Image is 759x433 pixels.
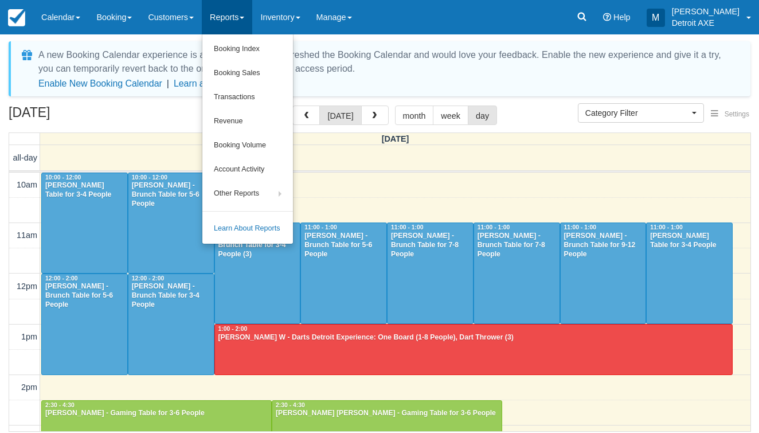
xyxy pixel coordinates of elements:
[131,181,211,209] div: [PERSON_NAME] - Brunch Table for 5-6 People
[202,61,293,85] a: Booking Sales
[672,6,740,17] p: [PERSON_NAME]
[17,180,37,189] span: 10am
[218,232,298,259] div: [PERSON_NAME] - Brunch Table for 3-4 People (3)
[167,79,169,88] span: |
[202,158,293,182] a: Account Activity
[395,106,434,125] button: month
[646,223,733,324] a: 11:00 - 1:00[PERSON_NAME] Table for 3-4 People
[650,232,729,250] div: [PERSON_NAME] Table for 3-4 People
[202,182,293,206] a: Other Reports
[202,37,293,61] a: Booking Index
[300,223,387,324] a: 11:00 - 1:00[PERSON_NAME] - Brunch Table for 5-6 People
[202,110,293,134] a: Revenue
[45,275,78,282] span: 12:00 - 2:00
[128,173,214,274] a: 10:00 - 12:00[PERSON_NAME] - Brunch Table for 5-6 People
[218,333,730,342] div: [PERSON_NAME] W - Darts Detroit Experience: One Board (1-8 People), Dart Thrower (3)
[21,383,37,392] span: 2pm
[433,106,468,125] button: week
[564,224,597,231] span: 11:00 - 1:00
[17,282,37,291] span: 12pm
[128,274,214,375] a: 12:00 - 2:00[PERSON_NAME] - Brunch Table for 3-4 People
[585,107,689,119] span: Category Filter
[613,13,631,22] span: Help
[725,110,749,118] span: Settings
[275,409,499,418] div: [PERSON_NAME] [PERSON_NAME] - Gaming Table for 3-6 People
[382,134,409,143] span: [DATE]
[8,9,25,26] img: checkfront-main-nav-mini-logo.png
[650,224,683,231] span: 11:00 - 1:00
[578,103,704,123] button: Category Filter
[13,153,37,162] span: all-day
[202,34,294,244] ul: Reports
[202,217,293,241] a: Learn About Reports
[38,78,162,89] button: Enable New Booking Calendar
[214,324,733,375] a: 1:00 - 2:00[PERSON_NAME] W - Darts Detroit Experience: One Board (1-8 People), Dart Thrower (3)
[603,13,611,21] i: Help
[704,106,756,123] button: Settings
[647,9,665,27] div: M
[304,224,337,231] span: 11:00 - 1:00
[468,106,497,125] button: day
[131,282,211,310] div: [PERSON_NAME] - Brunch Table for 3-4 People
[202,85,293,110] a: Transactions
[38,48,737,76] div: A new Booking Calendar experience is available! We have refreshed the Booking Calendar and would ...
[41,173,128,274] a: 10:00 - 12:00[PERSON_NAME] Table for 3-4 People
[474,223,560,324] a: 11:00 - 1:00[PERSON_NAME] - Brunch Table for 7-8 People
[45,174,81,181] span: 10:00 - 12:00
[45,409,268,418] div: [PERSON_NAME] - Gaming Table for 3-6 People
[478,224,510,231] span: 11:00 - 1:00
[41,274,128,375] a: 12:00 - 2:00[PERSON_NAME] - Brunch Table for 5-6 People
[132,275,165,282] span: 12:00 - 2:00
[387,223,474,324] a: 11:00 - 1:00[PERSON_NAME] - Brunch Table for 7-8 People
[218,326,248,332] span: 1:00 - 2:00
[477,232,557,259] div: [PERSON_NAME] - Brunch Table for 7-8 People
[214,223,301,324] a: 11:00 - 1:00[PERSON_NAME] - Brunch Table for 3-4 People (3)
[560,223,647,324] a: 11:00 - 1:00[PERSON_NAME] - Brunch Table for 9-12 People
[304,232,384,259] div: [PERSON_NAME] - Brunch Table for 5-6 People
[21,332,37,341] span: 1pm
[390,232,470,259] div: [PERSON_NAME] - Brunch Table for 7-8 People
[391,224,424,231] span: 11:00 - 1:00
[174,79,269,88] a: Learn about what's new
[132,174,167,181] span: 10:00 - 12:00
[45,181,124,200] div: [PERSON_NAME] Table for 3-4 People
[202,134,293,158] a: Booking Volume
[276,402,305,408] span: 2:30 - 4:30
[319,106,361,125] button: [DATE]
[45,282,124,310] div: [PERSON_NAME] - Brunch Table for 5-6 People
[672,17,740,29] p: Detroit AXE
[17,231,37,240] span: 11am
[45,402,75,408] span: 2:30 - 4:30
[564,232,643,259] div: [PERSON_NAME] - Brunch Table for 9-12 People
[9,106,154,127] h2: [DATE]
